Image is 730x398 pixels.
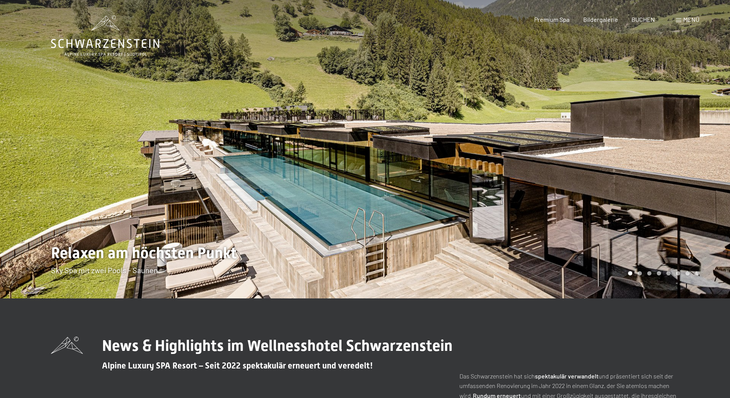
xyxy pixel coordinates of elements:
[534,16,569,23] a: Premium Spa
[102,361,373,370] span: Alpine Luxury SPA Resort – Seit 2022 spektakulär erneuert und veredelt!
[102,337,453,355] span: News & Highlights im Wellnesshotel Schwarzenstein
[628,271,632,275] div: Carousel Page 1 (Current Slide)
[647,271,651,275] div: Carousel Page 3
[695,271,699,275] div: Carousel Page 8
[638,271,642,275] div: Carousel Page 2
[683,16,699,23] span: Menü
[676,271,680,275] div: Carousel Page 6
[657,271,661,275] div: Carousel Page 4
[535,372,599,380] strong: spektakulär verwandelt
[583,16,618,23] a: Bildergalerie
[632,16,655,23] a: BUCHEN
[625,271,699,275] div: Carousel Pagination
[666,271,671,275] div: Carousel Page 5
[686,271,690,275] div: Carousel Page 7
